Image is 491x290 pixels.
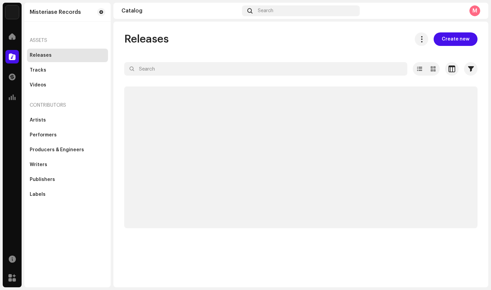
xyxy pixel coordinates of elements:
div: M [469,5,480,16]
div: Tracks [30,68,46,73]
re-m-nav-item: Publishers [27,173,108,186]
span: Releases [124,32,169,46]
re-a-nav-header: Assets [27,32,108,49]
span: Search [258,8,273,14]
div: Videos [30,82,46,88]
input: Search [124,62,407,76]
img: c1aec8e0-cc53-42f4-96df-0a0a8a61c953 [5,5,19,19]
div: Publishers [30,177,55,182]
re-m-nav-item: Labels [27,188,108,201]
re-m-nav-item: Tracks [27,63,108,77]
re-m-nav-item: Videos [27,78,108,92]
div: Performers [30,132,57,138]
div: Misteriase Records [30,9,81,15]
re-m-nav-item: Performers [27,128,108,142]
div: Catalog [121,8,239,14]
div: Producers & Engineers [30,147,84,153]
div: Writers [30,162,47,167]
span: Create new [442,32,469,46]
div: Labels [30,192,46,197]
div: Artists [30,117,46,123]
re-m-nav-item: Releases [27,49,108,62]
re-m-nav-item: Artists [27,113,108,127]
re-a-nav-header: Contributors [27,97,108,113]
re-m-nav-item: Writers [27,158,108,172]
re-m-nav-item: Producers & Engineers [27,143,108,157]
div: Releases [30,53,52,58]
button: Create new [434,32,478,46]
